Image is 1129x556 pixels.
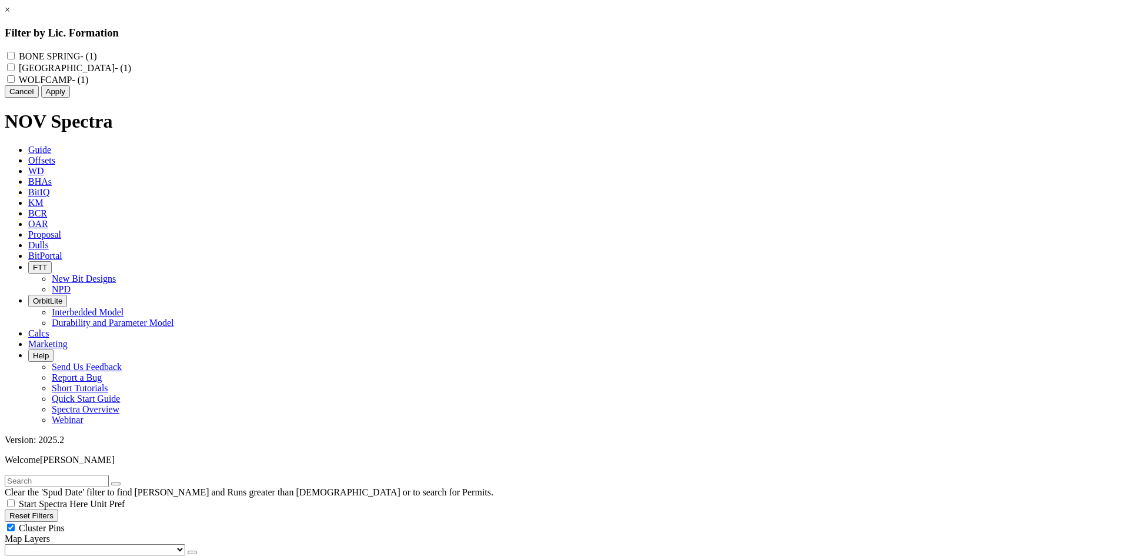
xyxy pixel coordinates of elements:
[5,111,1124,132] h1: NOV Spectra
[52,284,71,294] a: NPD
[5,487,493,497] span: Clear the 'Spud Date' filter to find [PERSON_NAME] and Runs greater than [DEMOGRAPHIC_DATA] or to...
[5,455,1124,465] p: Welcome
[19,499,88,509] span: Start Spectra Here
[28,339,68,349] span: Marketing
[28,229,61,239] span: Proposal
[28,177,52,187] span: BHAs
[5,475,109,487] input: Search
[40,455,115,465] span: [PERSON_NAME]
[52,372,102,382] a: Report a Bug
[33,297,62,305] span: OrbitLite
[28,145,51,155] span: Guide
[90,499,125,509] span: Unit Pref
[5,26,1124,39] h3: Filter by Lic. Formation
[52,318,174,328] a: Durability and Parameter Model
[28,166,44,176] span: WD
[28,251,62,261] span: BitPortal
[19,63,131,73] label: [GEOGRAPHIC_DATA]
[5,435,1124,445] div: Version: 2025.2
[28,187,49,197] span: BitIQ
[5,534,50,544] span: Map Layers
[52,307,123,317] a: Interbedded Model
[19,523,65,533] span: Cluster Pins
[5,510,58,522] button: Reset Filters
[28,240,49,250] span: Dulls
[28,208,47,218] span: BCR
[115,63,131,73] span: - (1)
[52,415,83,425] a: Webinar
[5,5,10,15] a: ×
[28,219,48,229] span: OAR
[52,362,122,372] a: Send Us Feedback
[28,155,55,165] span: Offsets
[19,51,96,61] label: BONE SPRING
[72,75,88,85] span: - (1)
[52,383,108,393] a: Short Tutorials
[33,263,47,272] span: FTT
[19,75,89,85] label: WOLFCAMP
[52,404,119,414] a: Spectra Overview
[80,51,96,61] span: - (1)
[52,274,116,284] a: New Bit Designs
[5,85,39,98] button: Cancel
[28,198,44,208] span: KM
[28,328,49,338] span: Calcs
[33,351,49,360] span: Help
[41,85,70,98] button: Apply
[52,394,120,404] a: Quick Start Guide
